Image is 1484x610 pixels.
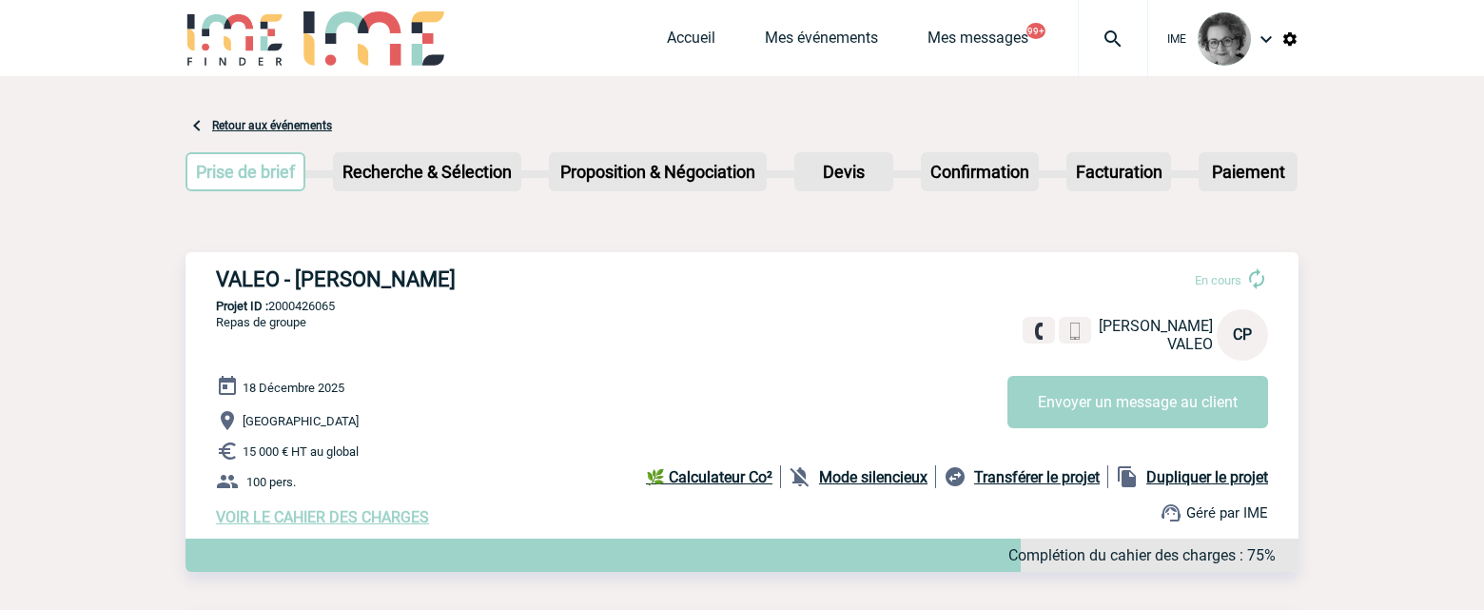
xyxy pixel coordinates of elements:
a: Mes messages [927,29,1028,55]
p: Proposition & Négociation [551,154,765,189]
b: Transférer le projet [974,468,1100,486]
img: IME-Finder [185,11,284,66]
span: Repas de groupe [216,315,306,329]
span: 18 Décembre 2025 [243,381,344,395]
b: Mode silencieux [819,468,927,486]
b: 🌿 Calculateur Co² [646,468,772,486]
img: fixe.png [1030,323,1047,340]
b: Projet ID : [216,299,268,313]
span: IME [1167,32,1186,46]
img: file_copy-black-24dp.png [1116,465,1139,488]
img: 101028-0.jpg [1198,12,1251,66]
p: Paiement [1201,154,1296,189]
b: Dupliquer le projet [1146,468,1268,486]
img: support.png [1160,502,1182,524]
span: CP [1233,325,1252,344]
p: Prise de brief [187,154,303,189]
a: Mes événements [765,29,878,55]
a: Retour aux événements [212,119,332,132]
span: [PERSON_NAME] [1099,317,1213,335]
button: 99+ [1026,23,1045,39]
a: 🌿 Calculateur Co² [646,465,781,488]
span: [GEOGRAPHIC_DATA] [243,414,359,428]
a: Accueil [667,29,715,55]
p: Facturation [1068,154,1170,189]
span: 100 pers. [246,475,296,489]
p: Recherche & Sélection [335,154,519,189]
p: 2000426065 [185,299,1298,313]
span: 15 000 € HT au global [243,444,359,459]
span: Géré par IME [1186,504,1268,521]
h3: VALEO - [PERSON_NAME] [216,267,787,291]
span: En cours [1195,273,1241,287]
p: Confirmation [923,154,1037,189]
img: portable.png [1066,323,1084,340]
a: VOIR LE CAHIER DES CHARGES [216,508,429,526]
span: VALEO [1167,335,1213,353]
button: Envoyer un message au client [1007,376,1268,428]
p: Devis [796,154,891,189]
